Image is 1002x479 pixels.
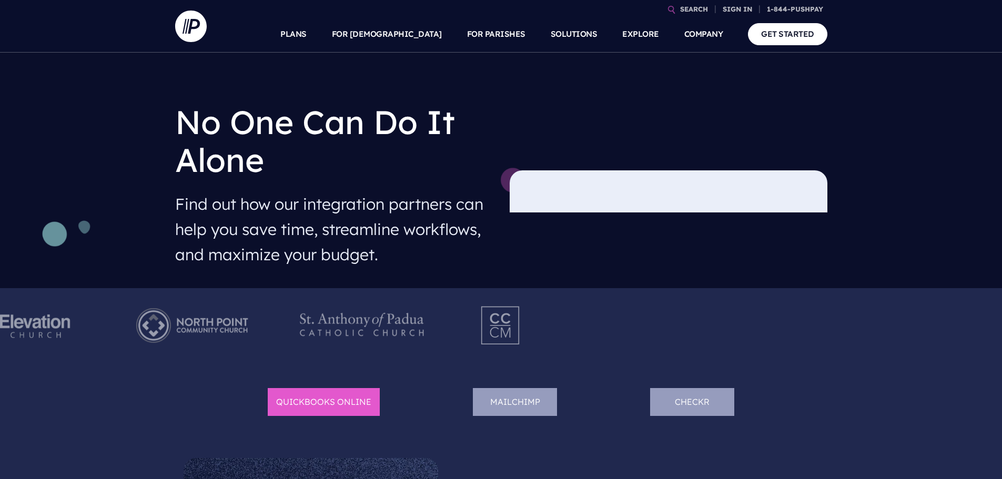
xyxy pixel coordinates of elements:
a: FOR [DEMOGRAPHIC_DATA] [332,16,442,53]
a: GET STARTED [748,23,827,45]
a: PLANS [280,16,307,53]
li: Mailchimp [473,388,557,416]
a: EXPLORE [622,16,659,53]
h1: No One Can Do It Alone [175,95,493,187]
a: COMPANY [684,16,723,53]
a: SOLUTIONS [551,16,598,53]
li: Checkr [650,388,734,416]
img: Pushpay_Logo__StAnthony [289,297,434,354]
h4: Find out how our integration partners can help you save time, streamline workflows, and maximize ... [175,187,493,271]
img: Pushpay_Logo__NorthPoint [119,297,264,354]
li: Quickbooks Online [268,388,380,416]
img: Pushpay_Logo__CCM [459,297,542,354]
a: FOR PARISHES [467,16,525,53]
